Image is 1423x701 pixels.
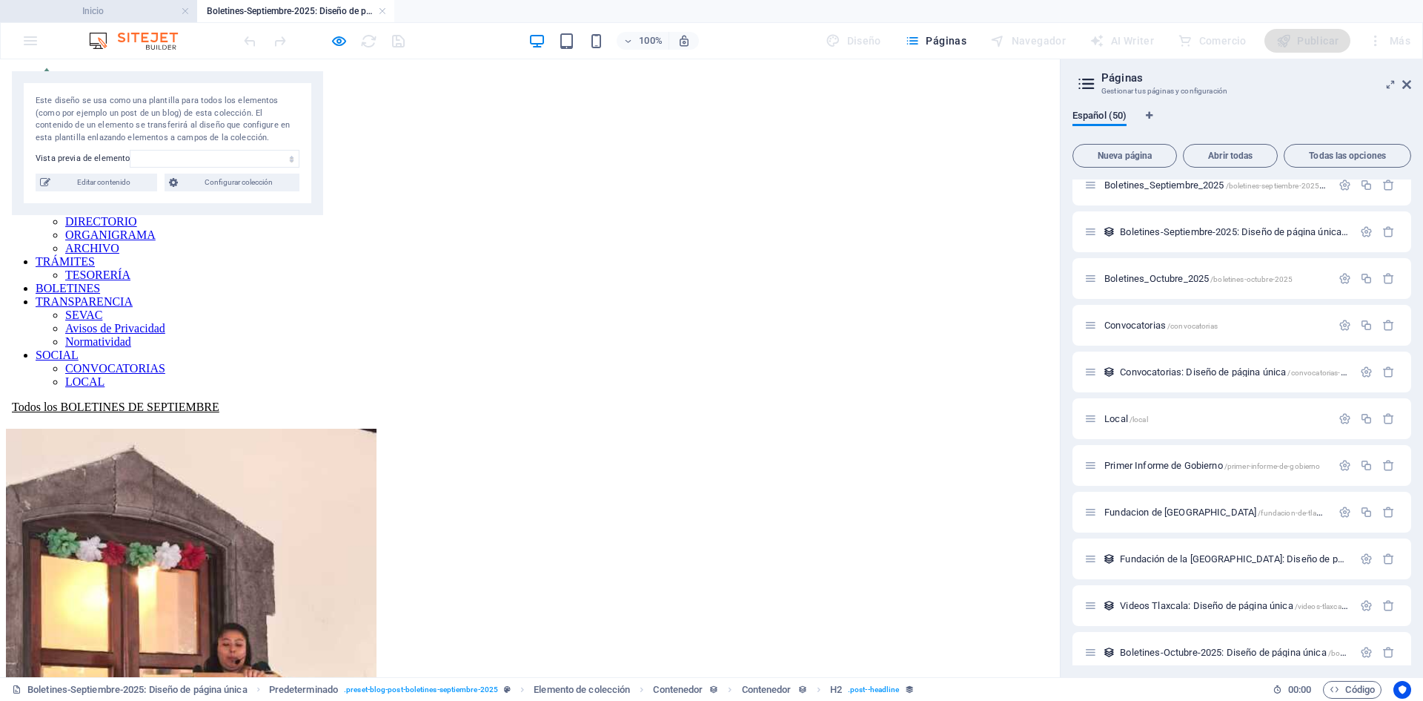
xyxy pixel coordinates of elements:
label: Vista previa de elemento [36,150,130,168]
div: Eliminar [1382,646,1395,659]
div: Duplicar [1360,179,1373,191]
div: Boletines_Septiembre_2025/boletines-septiembre-2025-46 [1100,180,1331,190]
span: Haz clic para abrir la página [1104,273,1293,284]
div: Eliminar [1382,226,1395,238]
span: : [1298,684,1301,695]
h6: Tiempo de la sesión [1273,681,1312,699]
div: Configuración [1339,506,1351,519]
a: Haz clic para cancelar la selección y doble clic para abrir páginas [12,681,248,699]
span: Haz clic para seleccionar y doble clic para editar [269,681,338,699]
span: Nueva página [1079,151,1170,160]
div: Boletines-Septiembre-2025: Diseño de página única/boletines-septiembre-2025-elemento [1115,227,1353,237]
button: Páginas [899,29,972,53]
div: Videos Tlaxcala: Diseño de página única/videos-tlaxcala-elemento [1115,601,1353,611]
i: Al redimensionar, ajustar el nivel de zoom automáticamente para ajustarse al dispositivo elegido. [677,34,691,47]
img: Editor Logo [85,32,196,50]
button: 100% [617,32,669,50]
span: 00 00 [1288,681,1311,699]
span: /convocatorias-elemento [1287,369,1371,377]
div: Este diseño se usa como una plantilla para todos los elementos (como por ejemplo un post de un bl... [1103,599,1115,612]
span: Código [1330,681,1375,699]
span: Haz clic para abrir la página [1104,507,1333,518]
div: Eliminar [1382,366,1395,378]
span: . post--headline [848,681,899,699]
div: Configuración [1360,646,1373,659]
button: Usercentrics [1393,681,1411,699]
div: Eliminar [1382,506,1395,519]
span: Configurar colección [182,174,295,191]
span: Abrir todas [1190,151,1271,160]
span: Haz clic para seleccionar y doble clic para editar [830,681,842,699]
span: Español (50) [1072,107,1127,128]
div: Primer Informe de Gobierno/primer-informe-de-gobierno [1100,461,1331,470]
div: Este diseño se usa como una plantilla para todos los elementos (como por ejemplo un post de un bl... [1103,646,1115,659]
span: . preset-blog-post-boletines-septiembre-2025 [344,681,498,699]
div: Configuración [1339,272,1351,285]
div: Diseño (Ctrl+Alt+Y) [820,29,887,53]
div: Fundacion de [GEOGRAPHIC_DATA]/fundacion-de-tlaxcala [1100,507,1331,517]
div: Eliminar [1382,412,1395,425]
div: Configuración [1360,599,1373,612]
div: Configuración [1339,459,1351,472]
button: Abrir todas [1183,144,1278,168]
i: Este elemento puede estar vinculado a una colección [709,685,718,694]
div: Duplicar [1360,506,1373,519]
h4: Boletines-Septiembre-2025: Diseño de página única [197,3,394,19]
div: Configuración [1360,553,1373,565]
div: Configuración [1360,226,1373,238]
div: Configuración [1339,179,1351,191]
div: Configuración [1360,366,1373,378]
div: Duplicar [1360,459,1373,472]
button: Código [1323,681,1381,699]
span: Haz clic para seleccionar y doble clic para editar [534,681,630,699]
i: Este elemento está vinculado a una colección [905,685,915,694]
div: Este diseño se usa como una plantilla para todos los elementos (como por ejemplo un post de un bl... [1103,366,1115,378]
div: Eliminar [1382,553,1395,565]
div: Duplicar [1360,319,1373,332]
span: Editar contenido [55,174,153,191]
div: Local/local [1100,414,1331,424]
div: Eliminar [1382,319,1395,332]
span: Haz clic para seleccionar y doble clic para editar [653,681,703,699]
span: Haz clic para abrir la página [1104,413,1148,424]
div: Configuración [1339,412,1351,425]
span: Haz clic para abrir la página [1120,366,1371,378]
span: Haz clic para seleccionar y doble clic para editar [742,681,792,699]
button: Haz clic para salir del modo de previsualización y seguir editando [330,32,348,50]
span: /boletines-septiembre-2025-46 [1226,182,1331,190]
button: Todas las opciones [1284,144,1411,168]
span: /local [1130,415,1148,424]
span: /boletines-octubre-2025 [1210,275,1293,283]
span: Todas las opciones [1290,151,1404,160]
span: /primer-informe-de-gobierno [1224,462,1321,470]
i: Este elemento es un preajuste personalizable [504,685,511,694]
nav: breadcrumb [269,681,915,699]
h3: Gestionar tus páginas y configuración [1101,85,1381,98]
div: Este diseño se usa como una plantilla para todos los elementos (como por ejemplo un post de un bl... [36,95,299,144]
button: Configurar colección [165,174,299,191]
div: Duplicar [1360,412,1373,425]
span: /videos-tlaxcala-elemento [1295,602,1380,611]
button: Nueva página [1072,144,1177,168]
div: Este diseño se usa como una plantilla para todos los elementos (como por ejemplo un post de un bl... [1103,553,1115,565]
button: Editar contenido [36,174,157,191]
div: Eliminar [1382,272,1395,285]
span: Haz clic para abrir la página [1120,600,1380,611]
div: Fundación de la [GEOGRAPHIC_DATA]: Diseño de página única [1115,554,1353,564]
div: Eliminar [1382,459,1395,472]
div: Convocatorias: Diseño de página única/convocatorias-elemento [1115,367,1353,377]
div: Eliminar [1382,179,1395,191]
span: /convocatorias [1167,322,1218,330]
div: Boletines-Octubre-2025: Diseño de página única/boletines-octubre-2025-elemento [1115,648,1353,657]
span: /fundacion-de-tlaxcala [1258,509,1333,517]
span: Páginas [905,33,966,48]
div: Eliminar [1382,599,1395,612]
div: Pestañas de idiomas [1072,110,1411,138]
span: Haz clic para abrir la página [1104,320,1218,331]
h6: 100% [639,32,663,50]
span: Haz clic para abrir la página [1104,180,1331,191]
div: Convocatorias/convocatorias [1100,320,1331,330]
i: Este elemento puede estar vinculado a una colección [797,685,807,694]
div: Boletines_Octubre_2025/boletines-octubre-2025 [1100,274,1331,283]
div: Duplicar [1360,272,1373,285]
